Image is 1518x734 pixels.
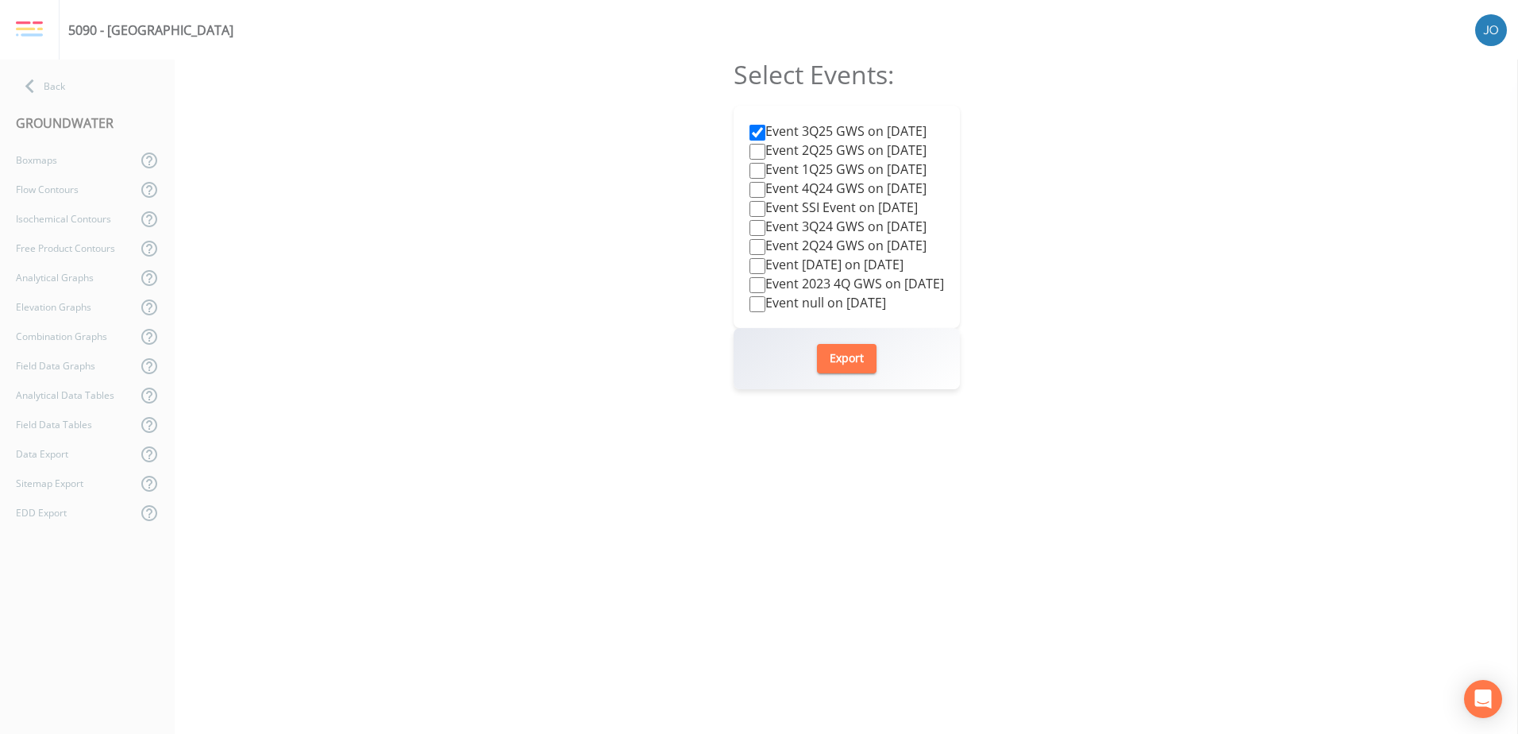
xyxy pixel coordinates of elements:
[749,198,918,217] label: Event SSI Event on [DATE]
[749,160,927,179] label: Event 1Q25 GWS on [DATE]
[749,217,927,236] label: Event 3Q24 GWS on [DATE]
[749,163,765,179] input: Event 1Q25 GWS on [DATE]
[749,182,765,198] input: Event 4Q24 GWS on [DATE]
[68,21,233,40] div: 5090 - [GEOGRAPHIC_DATA]
[749,274,944,293] label: Event 2023 4Q GWS on [DATE]
[749,277,765,293] input: Event 2023 4Q GWS on [DATE]
[1464,680,1502,718] div: Open Intercom Messenger
[749,220,765,236] input: Event 3Q24 GWS on [DATE]
[749,239,765,255] input: Event 2Q24 GWS on [DATE]
[817,344,877,373] button: Export
[749,144,765,160] input: Event 2Q25 GWS on [DATE]
[749,122,927,141] label: Event 3Q25 GWS on [DATE]
[749,201,765,217] input: Event SSI Event on [DATE]
[749,293,886,312] label: Event null on [DATE]
[749,296,765,312] input: Event null on [DATE]
[734,60,960,90] h2: Select Events:
[749,125,765,141] input: Event 3Q25 GWS on [DATE]
[749,141,927,160] label: Event 2Q25 GWS on [DATE]
[1475,14,1507,46] img: d2de15c11da5451b307a030ac90baa3e
[749,255,903,274] label: Event [DATE] on [DATE]
[749,179,927,198] label: Event 4Q24 GWS on [DATE]
[16,21,43,38] img: logo
[749,236,927,255] label: Event 2Q24 GWS on [DATE]
[749,258,765,274] input: Event [DATE] on [DATE]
